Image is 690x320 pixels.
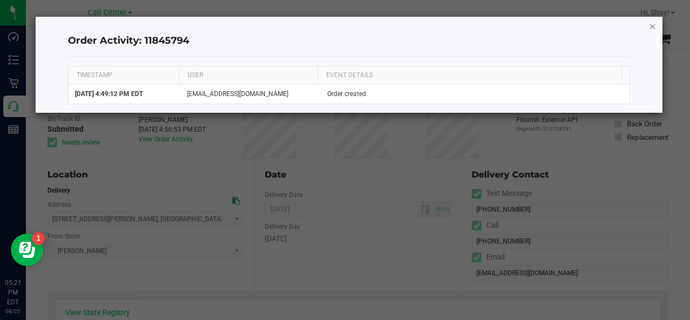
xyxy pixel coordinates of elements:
[179,66,318,85] th: USER
[75,90,143,98] span: [DATE] 4:49:12 PM EDT
[68,34,631,48] h4: Order Activity: 11845794
[32,232,45,245] iframe: Resource center unread badge
[321,85,630,104] td: Order created
[11,234,43,266] iframe: Resource center
[181,85,321,104] td: [EMAIL_ADDRESS][DOMAIN_NAME]
[68,66,179,85] th: TIMESTAMP
[318,66,622,85] th: EVENT DETAILS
